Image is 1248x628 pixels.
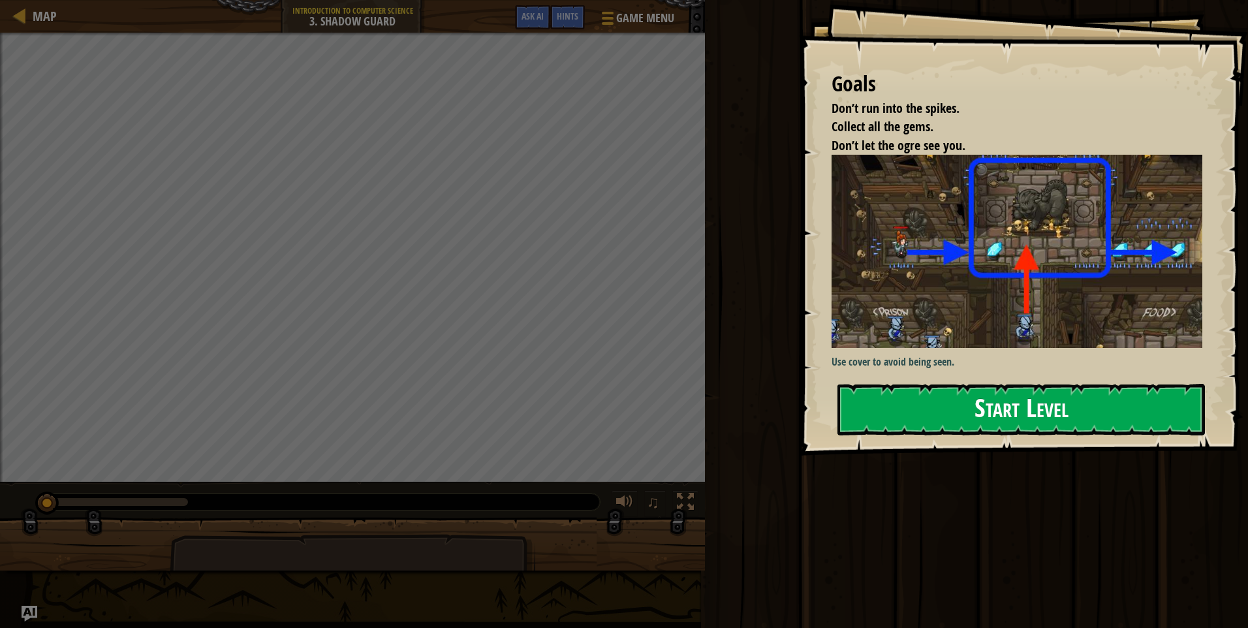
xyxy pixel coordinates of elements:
[612,490,638,517] button: Adjust volume
[647,492,660,512] span: ♫
[815,136,1199,155] li: Don’t let the ogre see you.
[33,7,57,25] span: Map
[832,99,959,117] span: Don’t run into the spikes.
[591,5,682,36] button: Game Menu
[672,490,698,517] button: Toggle fullscreen
[26,7,57,25] a: Map
[557,10,578,22] span: Hints
[832,354,1212,369] p: Use cover to avoid being seen.
[815,99,1199,118] li: Don’t run into the spikes.
[515,5,550,29] button: Ask AI
[832,155,1212,348] img: Shadow guard
[815,118,1199,136] li: Collect all the gems.
[22,606,37,621] button: Ask AI
[832,136,965,154] span: Don’t let the ogre see you.
[522,10,544,22] span: Ask AI
[616,10,674,27] span: Game Menu
[832,69,1202,99] div: Goals
[644,490,666,517] button: ♫
[832,118,933,135] span: Collect all the gems.
[837,384,1205,435] button: Start Level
